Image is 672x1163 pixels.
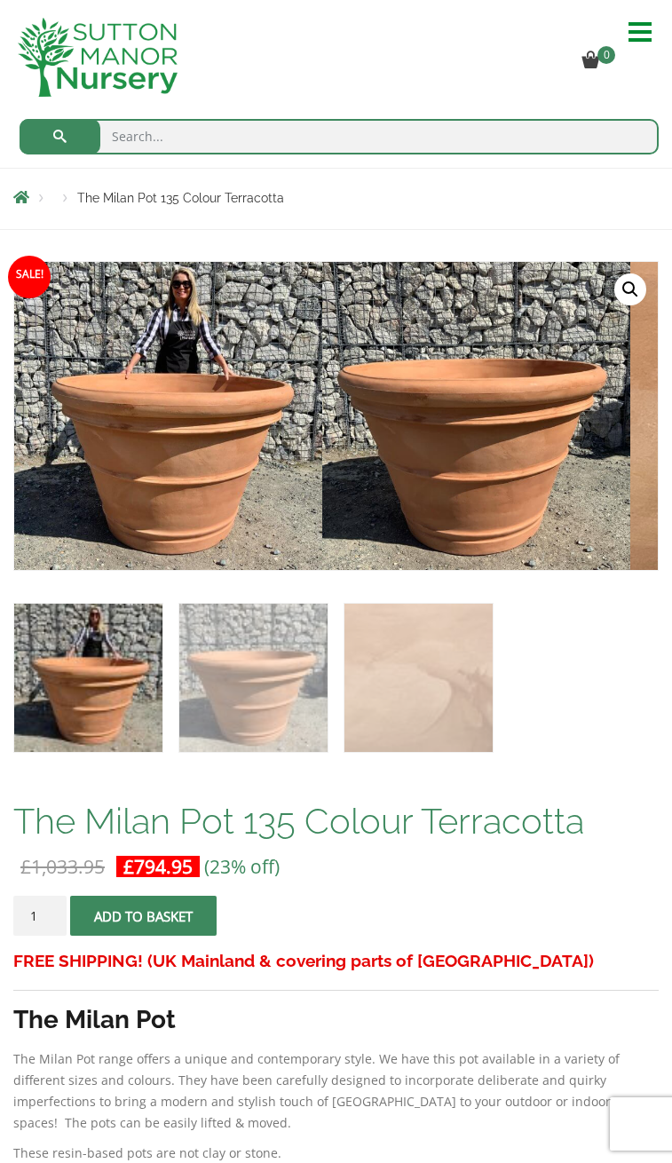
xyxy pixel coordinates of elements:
span: 0 [597,46,615,64]
strong: The Milan Pot [13,1005,176,1034]
img: The Milan Pot 135 Colour Terracotta - ter 1 [322,262,630,570]
span: The Milan Pot 135 Colour Terracotta [77,191,284,205]
span: Sale! [8,256,51,298]
a: 0 [581,54,621,71]
input: Search... [20,119,659,154]
span: (23% off) [204,854,280,879]
button: Add to basket [70,896,217,936]
img: The Milan Pot 135 Colour Terracotta - Image 3 [344,604,493,752]
h3: FREE SHIPPING! (UK Mainland & covering parts of [GEOGRAPHIC_DATA]) [13,945,659,977]
img: newlogo.png [18,18,178,97]
span: £ [123,854,134,879]
p: The Milan Pot range offers a unique and contemporary style. We have this pot available in a varie... [13,1048,659,1134]
h1: The Milan Pot 135 Colour Terracotta [13,803,659,840]
img: The Milan Pot 135 Colour Terracotta [14,604,162,752]
nav: Breadcrumbs [13,188,659,210]
img: The Milan Pot 135 Colour Terracotta - Image 2 [179,604,328,752]
bdi: 1,033.95 [20,854,105,879]
span: £ [20,854,31,879]
a: View full-screen image gallery [614,273,646,305]
input: Product quantity [13,896,67,936]
bdi: 794.95 [123,854,193,879]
